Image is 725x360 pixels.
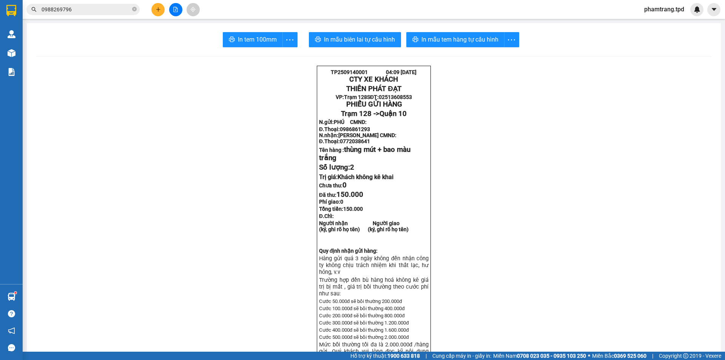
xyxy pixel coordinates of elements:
[340,199,343,205] span: 0
[401,69,416,75] span: [DATE]
[132,7,137,11] span: close-circle
[319,255,429,275] span: Hàng gửi quá 3 ngày không đến nhận công ty không chịu trách nhiệm khi thất lạc, hư hỏn...
[336,190,363,199] span: 150.000
[319,182,347,188] strong: Chưa thu:
[406,32,504,47] button: printerIn mẫu tem hàng tự cấu hình
[132,6,137,13] span: close-circle
[387,353,420,359] strong: 1900 633 818
[319,138,370,144] strong: Đ.Thoại:
[319,220,400,226] strong: Người nhận Người giao
[6,5,16,16] img: logo-vxr
[319,320,409,326] span: Cước 300.000đ sẽ bồi thường 1.200.000đ
[344,94,367,100] span: Trạm 128
[694,6,700,13] img: icon-new-feature
[319,327,409,333] span: Cước 400.000đ sẽ bồi thường 1.600.000đ
[319,163,354,172] span: Số lượng:
[319,334,409,340] span: Cước 500.000đ sẽ bồi thường 2.000.000đ
[8,293,15,301] img: warehouse-icon
[319,306,405,311] span: Cước 100.000đ sẽ bồi thường 400.000đ
[229,36,235,43] span: printer
[336,94,412,100] strong: VP: SĐT:
[8,344,15,351] span: message
[319,213,334,219] span: Đ.Chỉ:
[426,352,427,360] span: |
[711,6,717,13] span: caret-down
[14,292,17,294] sup: 1
[187,3,200,16] button: aim
[346,100,402,108] span: PHIẾU GỬI HÀNG
[432,352,491,360] span: Cung cấp máy in - giấy in:
[421,35,498,44] span: In mẫu tem hàng tự cấu hình
[309,32,401,47] button: printerIn mẫu biên lai tự cấu hình
[223,32,283,47] button: printerIn tem 100mm
[319,206,363,212] span: Tổng tiền:
[638,5,690,14] span: phamtrang.tpd
[412,36,418,43] span: printer
[341,110,407,118] span: Trạm 128 ->
[319,173,393,181] span: Trị giá:
[379,94,412,100] span: 02513608553
[652,352,653,360] span: |
[319,126,370,132] strong: Đ.Thoại:
[169,3,182,16] button: file-add
[319,277,429,297] span: Trường hợp đền bù hàng hoá không kê giá trị bị mất , giá trị bồi thường theo cước phí như sau:
[331,69,368,75] span: TP2509140001
[8,310,15,317] span: question-circle
[334,119,367,125] span: PHÚ CMND:
[493,352,586,360] span: Miền Nam
[340,138,370,144] span: 0772038641
[283,35,297,45] span: more
[156,7,161,12] span: plus
[42,5,131,14] input: Tìm tên, số ĐT hoặc mã đơn
[340,126,370,132] span: 0986861293
[319,298,402,304] span: Cước 50.000đ sẽ bồi thường 200.000đ
[343,206,363,212] span: 150.000
[319,147,410,161] strong: Tên hàng :
[319,199,343,205] strong: Phí giao:
[319,145,410,162] span: thùng mút + bao màu trắng
[8,49,15,57] img: warehouse-icon
[683,353,688,358] span: copyright
[338,132,396,138] span: [PERSON_NAME] CMND:
[319,248,378,254] strong: Quy định nhận gửi hàng:
[324,35,395,44] span: In mẫu biên lai tự cấu hình
[8,30,15,38] img: warehouse-icon
[346,85,401,93] strong: THIÊN PHÁT ĐẠT
[319,132,396,138] strong: N.nhận:
[349,75,398,83] strong: CTY XE KHÁCH
[350,163,354,172] span: 2
[386,69,400,75] span: 04:09
[31,7,37,12] span: search
[315,36,321,43] span: printer
[517,353,586,359] strong: 0708 023 035 - 0935 103 250
[342,181,347,189] span: 0
[8,327,15,334] span: notification
[319,192,363,198] strong: Đã thu:
[350,352,420,360] span: Hỗ trợ kỹ thuật:
[504,35,519,45] span: more
[8,68,15,76] img: solution-icon
[319,119,367,125] strong: N.gửi:
[282,32,298,47] button: more
[588,354,590,357] span: ⚪️
[592,352,646,360] span: Miền Bắc
[707,3,720,16] button: caret-down
[151,3,165,16] button: plus
[190,7,196,12] span: aim
[614,353,646,359] strong: 0369 525 060
[338,173,393,181] span: Khách không kê khai
[238,35,277,44] span: In tem 100mm
[379,110,407,118] span: Quận 10
[319,226,409,232] strong: (ký, ghi rõ họ tên) (ký, ghi rõ họ tên)
[319,313,405,318] span: Cước 200.000đ sẽ bồi thường 800.000đ
[504,32,519,47] button: more
[173,7,178,12] span: file-add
